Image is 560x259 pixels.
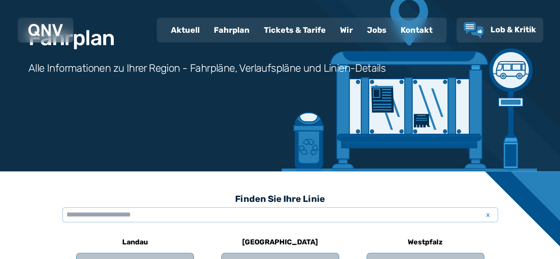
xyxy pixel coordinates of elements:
[28,21,63,39] a: QNV Logo
[333,19,360,42] a: Wir
[28,24,63,36] img: QNV Logo
[62,189,498,209] h3: Finden Sie Ihre Linie
[164,19,207,42] a: Aktuell
[394,19,440,42] a: Kontakt
[482,209,494,220] span: x
[490,25,536,35] span: Lob & Kritik
[404,235,446,249] h6: Westpfalz
[257,19,333,42] a: Tickets & Tarife
[463,22,536,38] a: Lob & Kritik
[28,61,386,75] h3: Alle Informationen zu Ihrer Region - Fahrpläne, Verlaufspläne und Linien-Details
[28,27,114,49] h1: Fahrplan
[360,19,394,42] a: Jobs
[239,235,321,249] h6: [GEOGRAPHIC_DATA]
[119,235,151,249] h6: Landau
[207,19,257,42] a: Fahrplan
